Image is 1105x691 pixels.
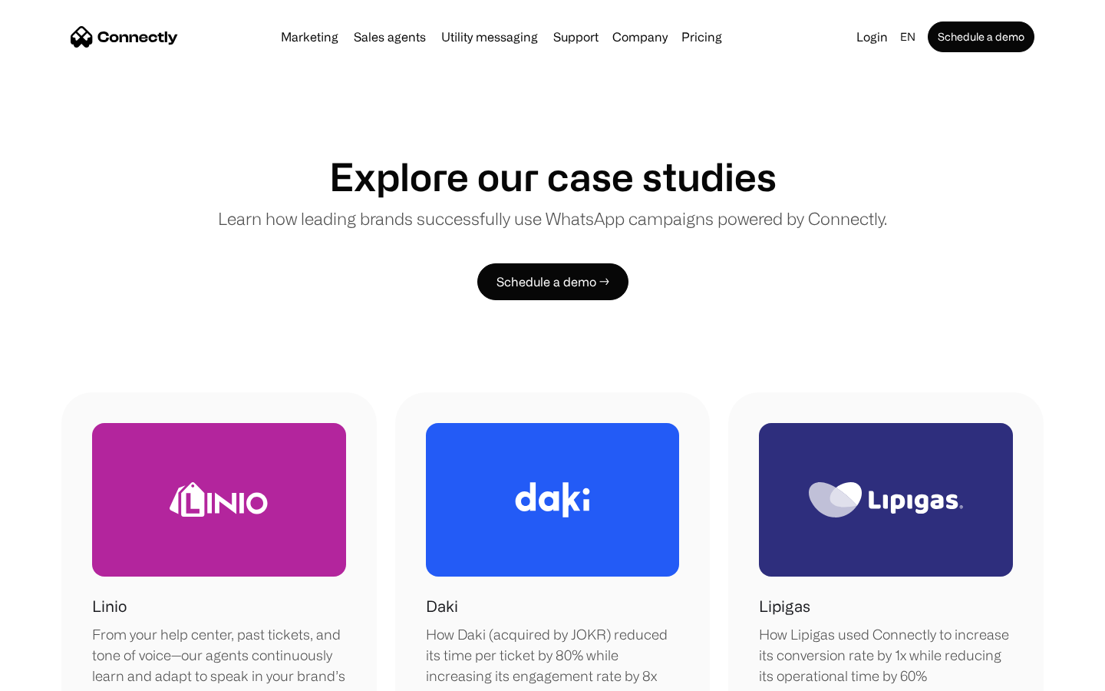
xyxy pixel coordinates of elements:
[477,263,628,300] a: Schedule a demo →
[31,664,92,686] ul: Language list
[928,21,1034,52] a: Schedule a demo
[515,482,590,517] img: Daki Logo
[348,31,432,43] a: Sales agents
[547,31,605,43] a: Support
[675,31,728,43] a: Pricing
[435,31,544,43] a: Utility messaging
[15,663,92,686] aside: Language selected: English
[850,26,894,48] a: Login
[170,482,268,517] img: Linio Logo
[426,595,458,618] h1: Daki
[759,624,1013,686] div: How Lipigas used Connectly to increase its conversion rate by 1x while reducing its operational t...
[218,206,887,231] p: Learn how leading brands successfully use WhatsApp campaigns powered by Connectly.
[275,31,345,43] a: Marketing
[92,595,127,618] h1: Linio
[612,26,668,48] div: Company
[900,26,915,48] div: en
[759,595,810,618] h1: Lipigas
[329,154,777,200] h1: Explore our case studies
